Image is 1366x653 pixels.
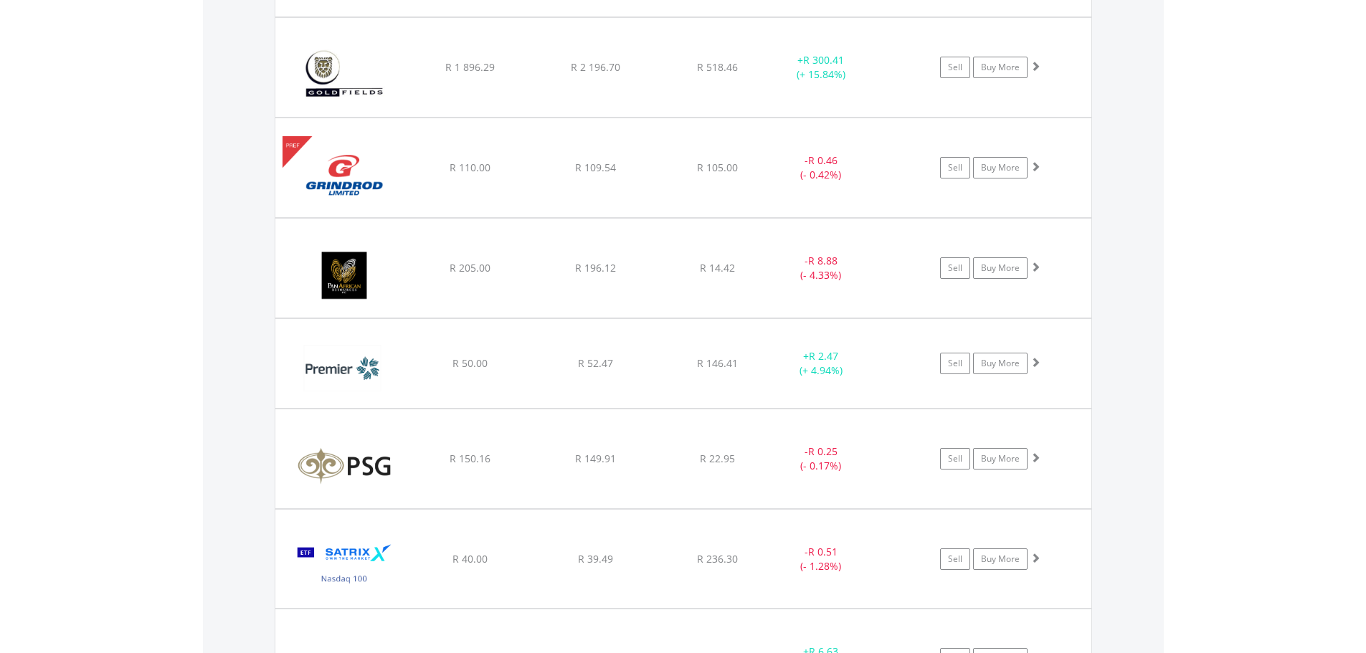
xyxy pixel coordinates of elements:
[809,349,838,363] span: R 2.47
[283,36,406,113] img: EQU.ZA.GFI.png
[767,153,876,182] div: - (- 0.42%)
[452,552,488,566] span: R 40.00
[767,254,876,282] div: - (- 4.33%)
[697,60,738,74] span: R 518.46
[450,161,490,174] span: R 110.00
[283,528,406,604] img: EQU.ZA.STXNDQ.png
[697,161,738,174] span: R 105.00
[973,157,1028,178] a: Buy More
[697,552,738,566] span: R 236.30
[973,257,1028,279] a: Buy More
[697,356,738,370] span: R 146.41
[283,337,406,404] img: EQU.ZA.PMR.png
[283,136,406,214] img: EQU.ZA.GNDP.png
[767,349,876,378] div: + (+ 4.94%)
[450,261,490,275] span: R 205.00
[808,153,838,167] span: R 0.46
[575,261,616,275] span: R 196.12
[575,452,616,465] span: R 149.91
[940,257,970,279] a: Sell
[973,57,1028,78] a: Buy More
[283,237,406,314] img: EQU.ZA.PAN.png
[767,444,876,473] div: - (- 0.17%)
[940,548,970,570] a: Sell
[808,444,838,458] span: R 0.25
[767,545,876,573] div: - (- 1.28%)
[452,356,488,370] span: R 50.00
[808,545,838,558] span: R 0.51
[973,448,1028,470] a: Buy More
[940,353,970,374] a: Sell
[940,57,970,78] a: Sell
[767,53,876,82] div: + (+ 15.84%)
[571,60,620,74] span: R 2 196.70
[700,261,735,275] span: R 14.42
[450,452,490,465] span: R 150.16
[578,356,613,370] span: R 52.47
[973,353,1028,374] a: Buy More
[700,452,735,465] span: R 22.95
[940,448,970,470] a: Sell
[445,60,495,74] span: R 1 896.29
[808,254,838,267] span: R 8.88
[575,161,616,174] span: R 109.54
[973,548,1028,570] a: Buy More
[940,157,970,178] a: Sell
[283,427,406,505] img: EQU.ZA.KST.png
[803,53,844,67] span: R 300.41
[578,552,613,566] span: R 39.49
